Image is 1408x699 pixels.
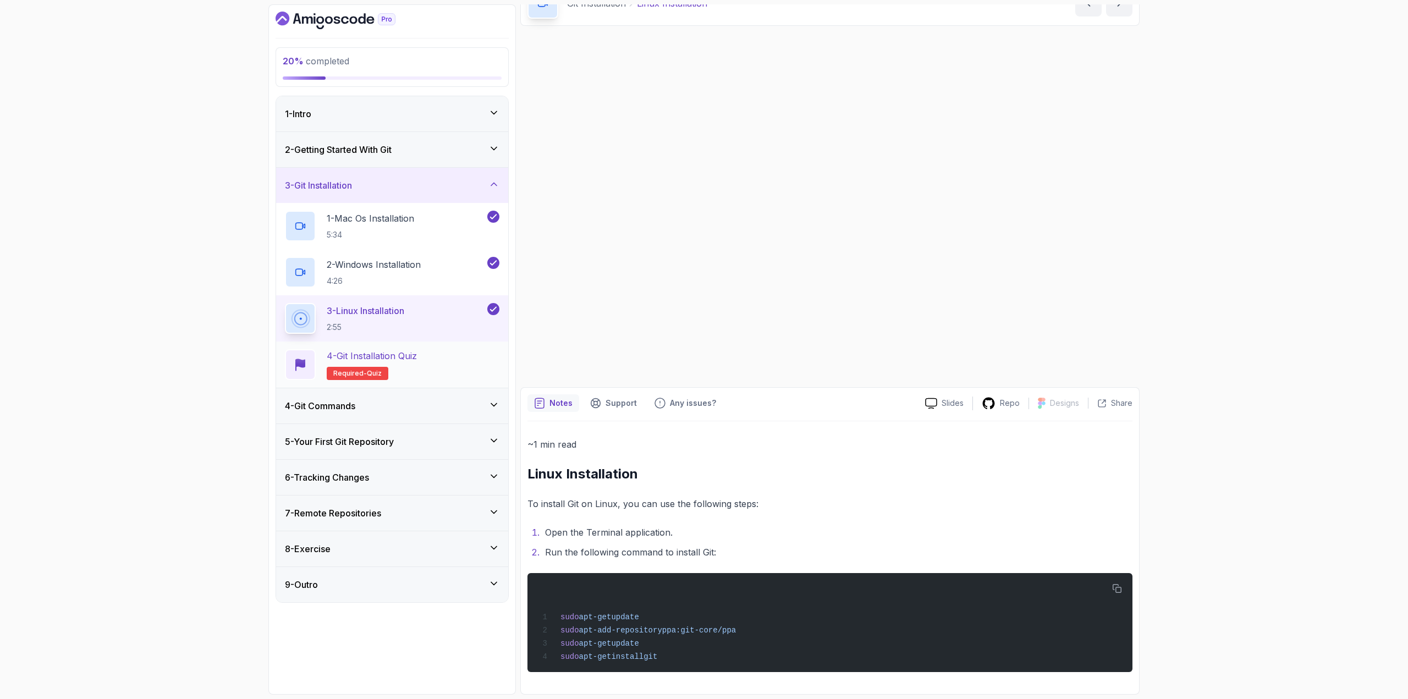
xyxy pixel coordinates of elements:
[285,507,381,520] h3: 7 - Remote Repositories
[327,304,404,317] p: 3 - Linux Installation
[1050,398,1079,409] p: Designs
[276,424,508,459] button: 5-Your First Git Repository
[611,652,643,661] span: install
[606,398,637,409] p: Support
[527,394,579,412] button: notes button
[560,613,579,621] span: sudo
[327,212,414,225] p: 1 - Mac Os Installation
[527,496,1132,511] p: To install Git on Linux, you can use the following steps:
[327,258,421,271] p: 2 - Windows Installation
[276,12,421,29] a: Dashboard
[283,56,349,67] span: completed
[333,369,367,378] span: Required-
[579,639,612,648] span: apt-get
[560,626,579,635] span: sudo
[276,531,508,566] button: 8-Exercise
[560,652,579,661] span: sudo
[1000,398,1020,409] p: Repo
[285,303,499,334] button: 3-Linux Installation2:55
[327,349,417,362] p: 4 - Git Installation Quiz
[973,397,1028,410] a: Repo
[916,398,972,409] a: Slides
[527,465,1132,483] h2: Linux Installation
[285,578,318,591] h3: 9 - Outro
[579,652,612,661] span: apt-get
[579,626,662,635] span: apt-add-repository
[285,471,369,484] h3: 6 - Tracking Changes
[285,349,499,380] button: 4-Git Installation QuizRequired-quiz
[276,388,508,423] button: 4-Git Commands
[327,322,404,333] p: 2:55
[283,56,304,67] span: 20 %
[285,257,499,288] button: 2-Windows Installation4:26
[579,613,612,621] span: apt-get
[611,613,639,621] span: update
[527,437,1132,452] p: ~1 min read
[327,229,414,240] p: 5:34
[276,168,508,203] button: 3-Git Installation
[542,525,1132,540] li: Open the Terminal application.
[285,179,352,192] h3: 3 - Git Installation
[542,544,1132,560] li: Run the following command to install Git:
[670,398,716,409] p: Any issues?
[560,639,579,648] span: sudo
[549,398,573,409] p: Notes
[276,132,508,167] button: 2-Getting Started With Git
[285,143,392,156] h3: 2 - Getting Started With Git
[942,398,964,409] p: Slides
[276,96,508,131] button: 1-Intro
[276,567,508,602] button: 9-Outro
[1088,398,1132,409] button: Share
[285,435,394,448] h3: 5 - Your First Git Repository
[662,626,736,635] span: ppa:git-core/ppa
[611,639,639,648] span: update
[285,107,311,120] h3: 1 - Intro
[285,399,355,412] h3: 4 - Git Commands
[276,460,508,495] button: 6-Tracking Changes
[285,542,331,555] h3: 8 - Exercise
[584,394,643,412] button: Support button
[643,652,657,661] span: git
[285,211,499,241] button: 1-Mac Os Installation5:34
[648,394,723,412] button: Feedback button
[367,369,382,378] span: quiz
[276,496,508,531] button: 7-Remote Repositories
[1111,398,1132,409] p: Share
[327,276,421,287] p: 4:26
